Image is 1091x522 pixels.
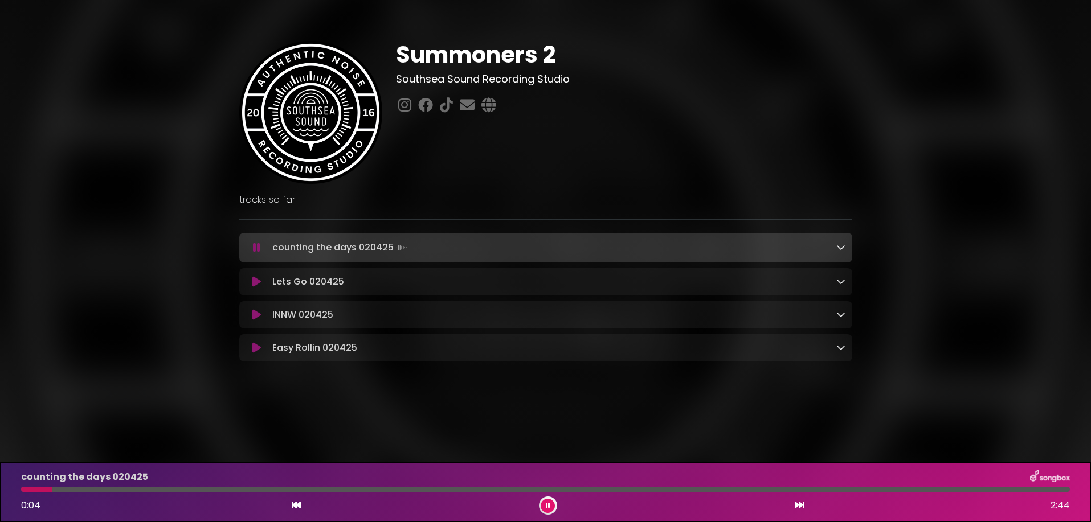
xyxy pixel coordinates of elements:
p: Lets Go 020425 [272,275,344,289]
p: tracks so far [239,193,852,207]
p: Easy Rollin 020425 [272,341,357,355]
h3: Southsea Sound Recording Studio [396,73,852,85]
h1: Summoners 2 [396,41,852,68]
p: counting the days 020425 [272,240,410,256]
p: INNW 020425 [272,308,333,322]
img: Sqix3KgTCSFekl421UP5 [239,41,382,184]
img: waveform4.gif [394,240,410,256]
